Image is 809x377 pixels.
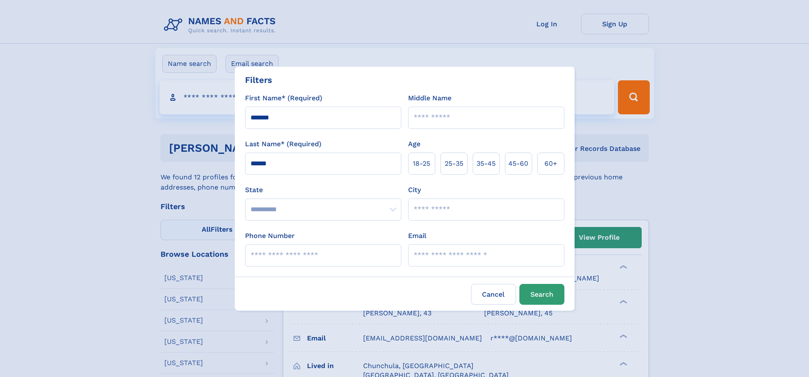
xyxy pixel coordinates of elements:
[471,284,516,305] label: Cancel
[445,159,463,169] span: 25‑35
[408,93,451,103] label: Middle Name
[245,93,322,103] label: First Name* (Required)
[245,74,272,86] div: Filters
[245,139,321,149] label: Last Name* (Required)
[408,185,421,195] label: City
[519,284,564,305] button: Search
[544,159,557,169] span: 60+
[413,159,430,169] span: 18‑25
[408,231,426,241] label: Email
[245,185,401,195] label: State
[476,159,496,169] span: 35‑45
[508,159,528,169] span: 45‑60
[408,139,420,149] label: Age
[245,231,295,241] label: Phone Number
